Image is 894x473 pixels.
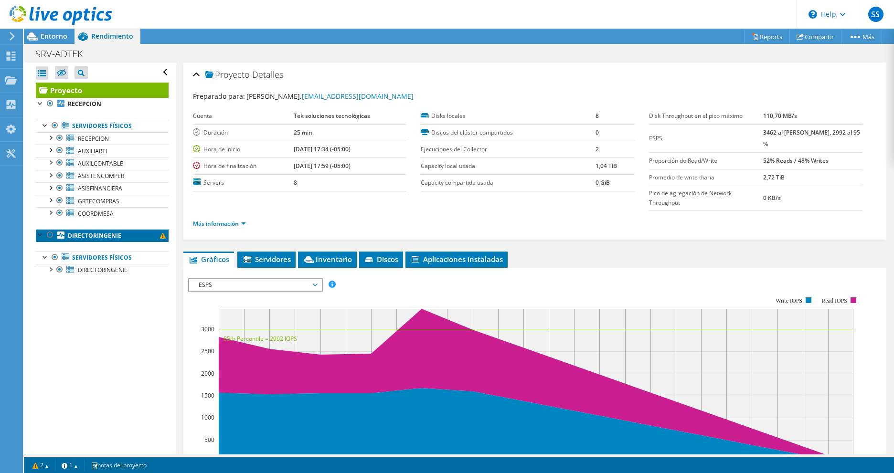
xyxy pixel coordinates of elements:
[763,112,797,120] b: 110,70 MB/s
[809,10,817,19] svg: \n
[68,100,101,108] b: RECEPCION
[26,459,55,471] a: 2
[421,128,596,137] label: Discos del clúster compartidos
[649,189,763,208] label: Pico de agregación de Network Throughput
[36,157,169,169] a: AUXILCONTABLE
[242,254,291,264] span: Servidores
[36,83,169,98] a: Proyecto
[649,156,763,166] label: Proporción de Read/Write
[201,325,214,333] text: 3000
[78,266,128,274] span: DIRECTORINGENIE
[252,69,283,80] span: Detalles
[303,254,352,264] span: Inventario
[78,159,123,168] span: AUXILCONTABLE
[649,111,763,121] label: Disk Throughput en el pico máximo
[36,182,169,195] a: ASISFINANCIERA
[201,413,214,421] text: 1000
[36,195,169,207] a: GRTECOMPRAS
[193,128,294,137] label: Duración
[763,173,785,181] b: 2,72 TiB
[421,178,596,188] label: Capacity compartida usada
[193,145,294,154] label: Hora de inicio
[204,436,214,444] text: 500
[364,254,398,264] span: Discos
[421,145,596,154] label: Ejecuciones del Collector
[78,197,119,205] span: GRTECOMPRAS
[596,145,599,153] b: 2
[78,172,124,180] span: ASISTENCOMPER
[201,391,214,399] text: 1500
[421,111,596,121] label: Disks locales
[193,178,294,188] label: Servers
[193,220,246,228] a: Más información
[36,170,169,182] a: ASISTENCOMPER
[36,98,169,110] a: RECEPCION
[36,145,169,157] a: AUXILIARTI
[31,49,98,59] h1: SRV-ADTEK
[36,229,169,242] a: DIRECTORINGENIE
[193,92,245,101] label: Preparado para:
[596,112,599,120] b: 8
[193,161,294,171] label: Hora de finalización
[649,173,763,182] label: Promedio de write diaria
[763,157,829,165] b: 52% Reads / 48% Writes
[789,29,841,44] a: Compartir
[78,210,114,218] span: COORDMESA
[201,369,214,378] text: 2000
[868,7,883,22] span: SS
[744,29,790,44] a: Reports
[246,92,414,101] span: [PERSON_NAME],
[294,145,351,153] b: [DATE] 17:34 (-05:00)
[294,128,314,137] b: 25 min.
[188,254,229,264] span: Gráficos
[36,252,169,264] a: Servidores físicos
[205,70,250,80] span: Proyecto
[410,254,503,264] span: Aplicaciones instaladas
[841,29,882,44] a: Más
[91,32,133,41] span: Rendimiento
[41,32,67,41] span: Entorno
[294,112,370,120] b: Tek soluciones tecnológicas
[84,459,153,471] a: notas del proyecto
[649,134,763,143] label: ESPS
[294,162,351,170] b: [DATE] 17:59 (-05:00)
[36,264,169,276] a: DIRECTORINGENIE
[763,194,781,202] b: 0 KB/s
[294,179,297,187] b: 8
[78,147,107,155] span: AUXILIARTI
[763,128,860,148] b: 3462 al [PERSON_NAME], 2992 al 95 %
[36,120,169,132] a: Servidores físicos
[223,335,297,343] text: 95th Percentile = 2992 IOPS
[596,162,617,170] b: 1,04 TiB
[421,161,596,171] label: Capacity local usada
[68,231,121,240] b: DIRECTORINGENIE
[55,459,85,471] a: 1
[596,128,599,137] b: 0
[194,279,317,291] span: ESPS
[36,132,169,145] a: RECEPCION
[36,207,169,220] a: COORDMESA
[821,297,847,304] text: Read IOPS
[78,135,109,143] span: RECEPCION
[596,179,610,187] b: 0 GiB
[193,111,294,121] label: Cuenta
[201,347,214,355] text: 2500
[302,92,414,101] a: [EMAIL_ADDRESS][DOMAIN_NAME]
[776,297,802,304] text: Write IOPS
[78,184,122,192] span: ASISFINANCIERA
